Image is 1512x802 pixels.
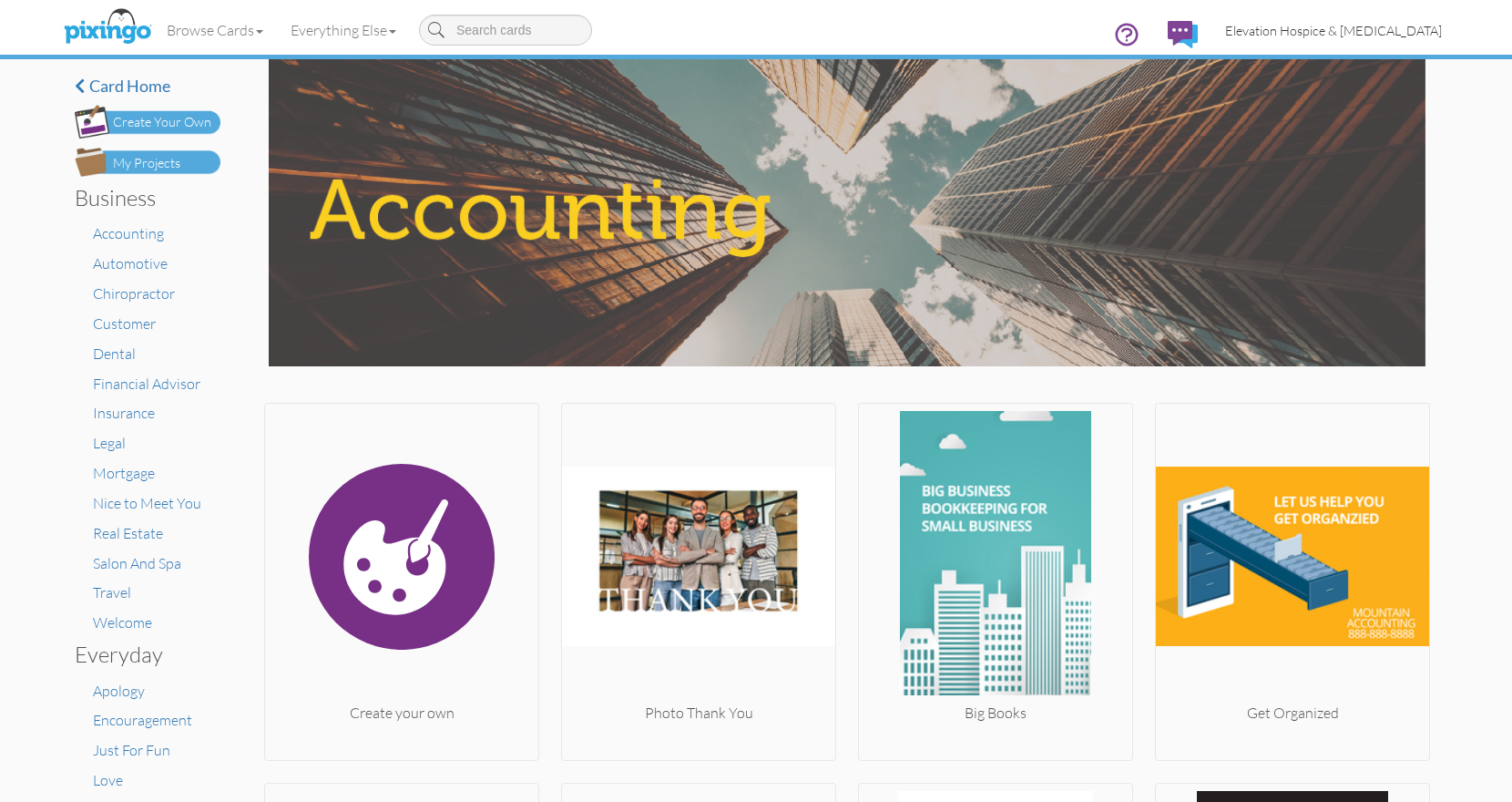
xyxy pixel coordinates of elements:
[859,411,1132,703] img: 20181022-221006-4868ecf4-250.jpg
[1156,411,1429,703] img: 20181022-222457-e5dbdf4e-250.jpg
[277,7,410,53] a: Everything Else
[93,771,123,789] a: Love
[75,148,220,177] img: my-projects-button.png
[75,77,220,96] a: Card home
[419,15,592,46] input: Search cards
[93,224,164,242] a: Accounting
[93,494,201,512] a: Nice to Meet You
[1225,23,1442,38] span: Elevation Hospice & [MEDICAL_DATA]
[93,404,155,422] a: Insurance
[153,7,277,53] a: Browse Cards
[93,254,168,272] a: Automotive
[93,583,131,601] a: Travel
[59,5,156,50] img: pixingo logo
[265,703,538,724] div: Create your own
[75,643,207,666] h3: Everyday
[1211,7,1456,54] a: Elevation Hospice & [MEDICAL_DATA]
[93,344,136,363] a: Dental
[562,411,835,703] img: 20220401-173043-a7f2cc2397cf-250.jpg
[93,434,126,452] a: Legal
[93,554,181,572] a: Salon And Spa
[562,703,835,724] div: Photo Thank You
[93,464,155,482] a: Mortgage
[269,59,1425,366] img: accounting.jpg
[93,682,145,700] a: Apology
[1168,21,1198,48] img: comments.svg
[75,186,207,210] h3: Business
[93,741,170,759] a: Just For Fun
[113,154,180,173] div: My Projects
[113,113,211,132] div: Create Your Own
[93,613,152,632] a: Welcome
[265,411,538,703] img: create.svg
[93,284,175,303] a: Chiropractor
[93,375,200,393] a: Financial Advisor
[93,314,156,333] a: Customer
[75,105,220,139] img: create-own-button.png
[93,711,192,729] a: Encouragement
[1156,703,1429,724] div: Get Organized
[93,524,163,542] a: Real Estate
[859,703,1132,724] div: Big Books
